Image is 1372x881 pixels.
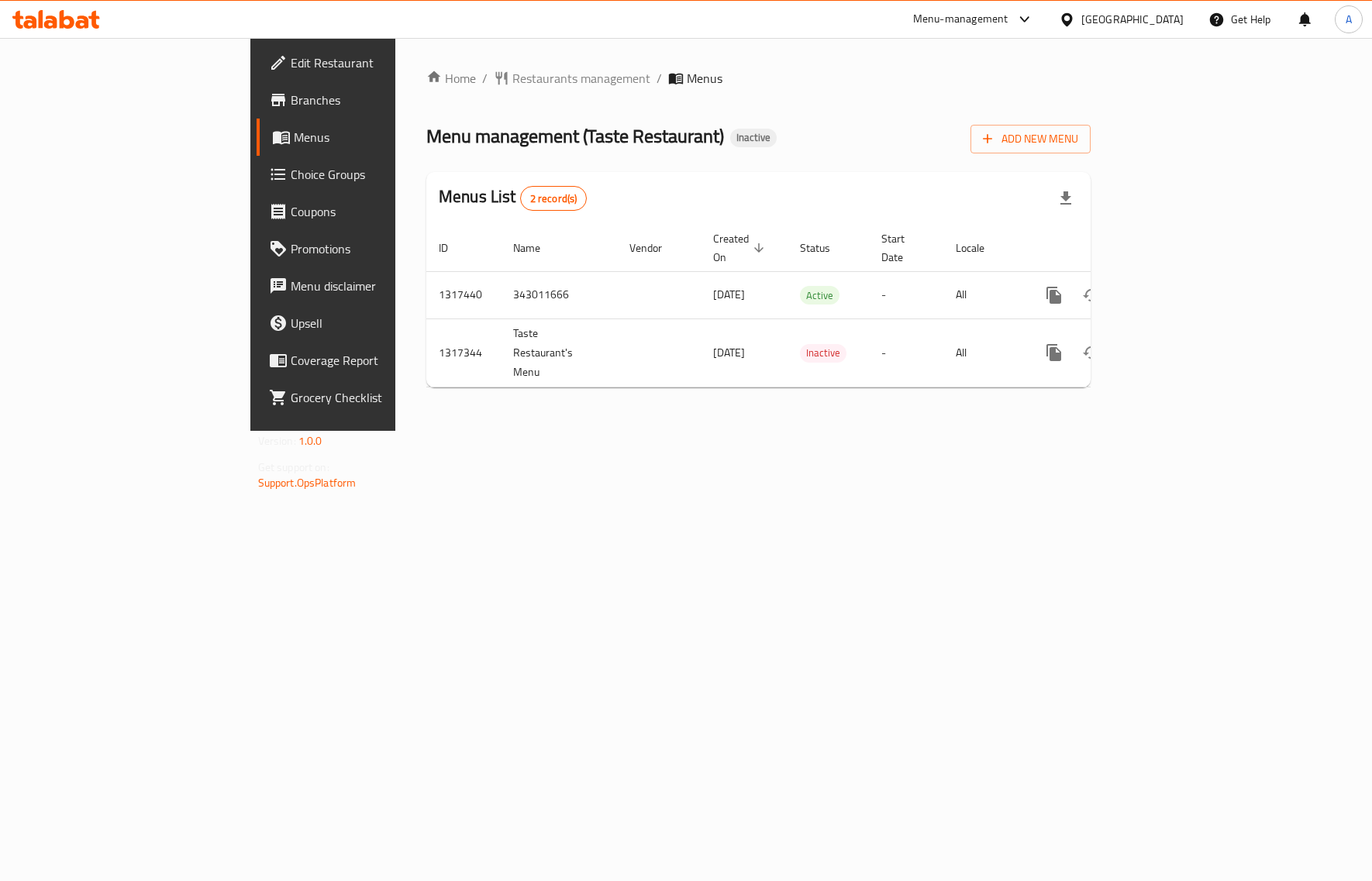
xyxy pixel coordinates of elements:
button: more [1036,277,1073,314]
span: Upsell [291,314,467,332]
td: 343011666 [501,271,617,318]
span: Status [800,239,850,257]
td: All [943,318,1023,387]
span: [DATE] [713,342,745,363]
span: Branches [291,91,467,109]
span: Created On [713,229,769,267]
a: Menus [257,119,480,156]
a: Menu disclaimer [257,267,480,305]
span: Locale [956,239,1005,257]
span: Name [513,239,560,257]
a: Coupons [257,193,480,230]
span: Vendor [629,239,682,257]
th: Actions [1023,225,1197,272]
td: Taste Restaurant's Menu [501,318,617,387]
span: Menu management ( Taste Restaurant ) [426,119,724,153]
div: Menu-management [913,10,1008,29]
a: Promotions [257,230,480,267]
a: Restaurants management [494,69,650,88]
span: Promotions [291,239,467,258]
span: 1.0.0 [298,431,322,451]
span: Menus [294,128,467,146]
a: Grocery Checklist [257,379,480,416]
div: Total records count [520,186,588,211]
li: / [482,69,488,88]
span: Inactive [730,131,777,144]
a: Coverage Report [257,342,480,379]
button: Change Status [1073,277,1110,314]
span: Get support on: [258,457,329,477]
div: Inactive [730,129,777,147]
h2: Menus List [439,185,587,211]
td: All [943,271,1023,318]
span: Menu disclaimer [291,277,467,295]
span: Version: [258,431,296,451]
a: Branches [257,81,480,119]
span: Coverage Report [291,351,467,370]
span: Start Date [881,229,925,267]
a: Choice Groups [257,156,480,193]
a: Edit Restaurant [257,44,480,81]
button: Change Status [1073,334,1110,371]
span: 2 record(s) [521,191,587,206]
span: Inactive [800,344,846,362]
span: [DATE] [713,284,745,305]
span: Restaurants management [512,69,650,88]
span: A [1346,11,1352,28]
span: Coupons [291,202,467,221]
div: Inactive [800,344,846,363]
button: more [1036,334,1073,371]
a: Upsell [257,305,480,342]
span: Edit Restaurant [291,53,467,72]
div: [GEOGRAPHIC_DATA] [1081,11,1184,28]
span: Choice Groups [291,165,467,184]
span: ID [439,239,468,257]
span: Add New Menu [983,129,1078,149]
li: / [657,69,662,88]
span: Grocery Checklist [291,388,467,407]
span: Menus [687,69,722,88]
td: - [869,318,943,387]
button: Add New Menu [970,125,1091,153]
table: enhanced table [426,225,1197,387]
a: Support.OpsPlatform [258,473,357,493]
div: Export file [1047,180,1084,217]
span: Active [800,287,839,305]
td: - [869,271,943,318]
nav: breadcrumb [426,69,1091,88]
